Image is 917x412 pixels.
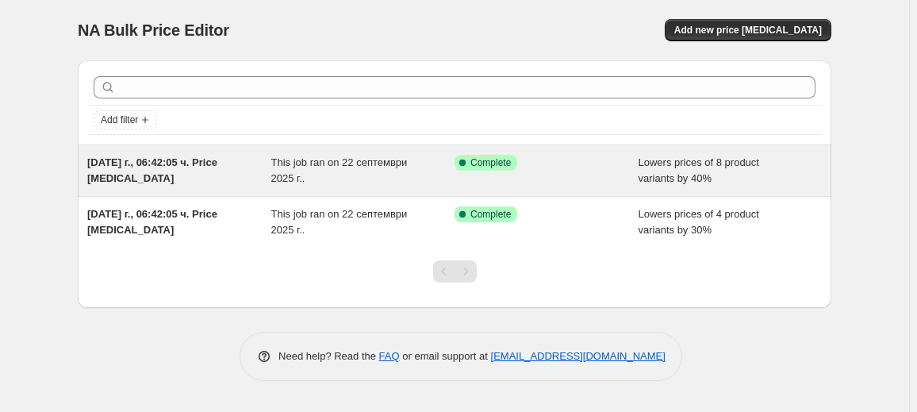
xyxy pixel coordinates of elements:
span: [DATE] г., 06:42:05 ч. Price [MEDICAL_DATA] [87,208,217,236]
span: or email support at [400,350,491,362]
span: This job ran on 22 септември 2025 г.. [271,156,408,184]
span: Add new price [MEDICAL_DATA] [674,24,822,37]
span: Lowers prices of 8 product variants by 40% [639,156,759,184]
button: Add new price [MEDICAL_DATA] [665,19,831,41]
button: Add filter [94,110,157,129]
span: NA Bulk Price Editor [78,21,229,39]
span: Need help? Read the [278,350,379,362]
span: Lowers prices of 4 product variants by 30% [639,208,759,236]
span: [DATE] г., 06:42:05 ч. Price [MEDICAL_DATA] [87,156,217,184]
a: FAQ [379,350,400,362]
span: Complete [470,208,511,221]
span: This job ran on 22 септември 2025 г.. [271,208,408,236]
span: Add filter [101,114,138,126]
a: [EMAIL_ADDRESS][DOMAIN_NAME] [491,350,666,362]
nav: Pagination [433,260,477,283]
span: Complete [470,156,511,169]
